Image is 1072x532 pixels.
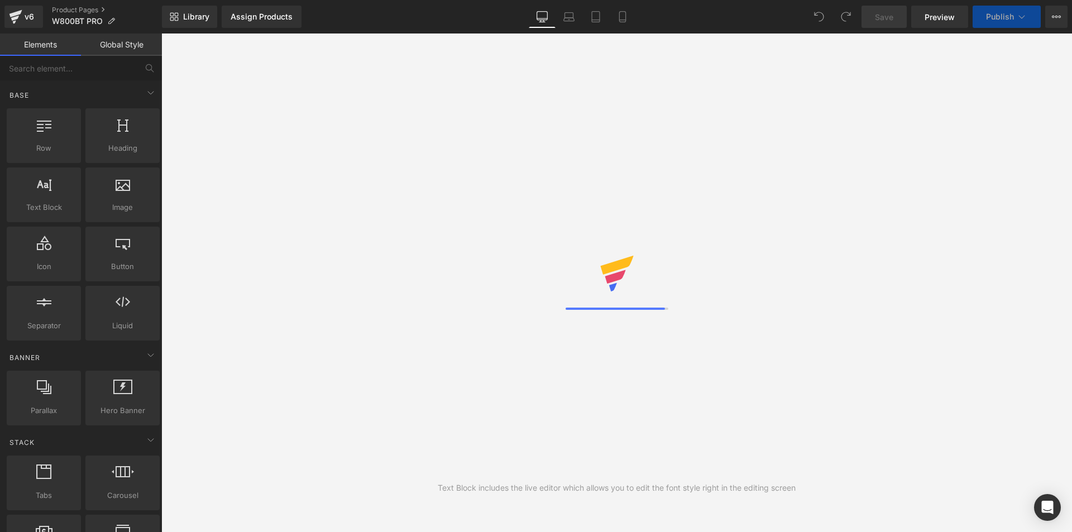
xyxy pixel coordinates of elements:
span: Liquid [89,320,156,332]
a: Tablet [582,6,609,28]
a: Mobile [609,6,636,28]
span: Tabs [10,490,78,501]
a: Laptop [556,6,582,28]
button: Redo [835,6,857,28]
span: Image [89,202,156,213]
span: Heading [89,142,156,154]
span: Text Block [10,202,78,213]
button: More [1045,6,1068,28]
a: Preview [911,6,968,28]
span: Carousel [89,490,156,501]
div: Open Intercom Messenger [1034,494,1061,521]
div: v6 [22,9,36,24]
button: Publish [973,6,1041,28]
span: Separator [10,320,78,332]
span: Hero Banner [89,405,156,416]
span: Icon [10,261,78,272]
span: Banner [8,352,41,363]
a: v6 [4,6,43,28]
span: Parallax [10,405,78,416]
span: Row [10,142,78,154]
span: Button [89,261,156,272]
span: Stack [8,437,36,448]
span: W800BT PRO [52,17,103,26]
div: Text Block includes the live editor which allows you to edit the font style right in the editing ... [438,482,796,494]
span: Save [875,11,893,23]
button: Undo [808,6,830,28]
span: Base [8,90,30,100]
span: Preview [925,11,955,23]
a: Global Style [81,33,162,56]
span: Publish [986,12,1014,21]
span: Library [183,12,209,22]
a: Desktop [529,6,556,28]
a: New Library [162,6,217,28]
div: Assign Products [231,12,293,21]
a: Product Pages [52,6,162,15]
